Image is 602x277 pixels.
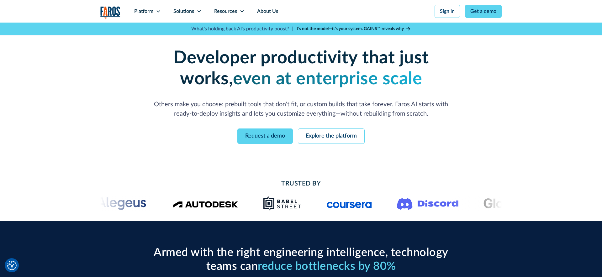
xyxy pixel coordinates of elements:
[263,196,302,211] img: Babel Street logo png
[397,197,458,210] img: Logo of the communication platform Discord.
[233,70,422,88] strong: even at enterprise scale
[258,261,396,272] span: reduce bottlenecks by 80%
[465,5,502,18] a: Get a demo
[134,8,153,15] div: Platform
[295,27,404,31] strong: It’s not the model—it’s your system. GAINS™ reveals why
[295,26,411,32] a: It’s not the model—it’s your system. GAINS™ reveals why
[150,246,451,273] h2: Armed with the right engineering intelligence, technology teams can
[100,6,120,19] img: Logo of the analytics and reporting company Faros.
[173,199,238,208] img: Logo of the design software company Autodesk.
[237,128,293,144] a: Request a demo
[173,49,429,88] strong: Developer productivity that just works,
[435,5,460,18] a: Sign in
[173,8,194,15] div: Solutions
[298,128,365,144] a: Explore the platform
[7,261,17,270] button: Cookie Settings
[100,6,120,19] a: home
[150,100,451,118] p: Others make you choose: prebuilt tools that don't fit, or custom builds that take forever. Faros ...
[191,25,293,33] p: What's holding back AI's productivity boost? |
[214,8,237,15] div: Resources
[327,198,372,208] img: Logo of the online learning platform Coursera.
[150,179,451,188] h2: Trusted By
[7,261,17,270] img: Revisit consent button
